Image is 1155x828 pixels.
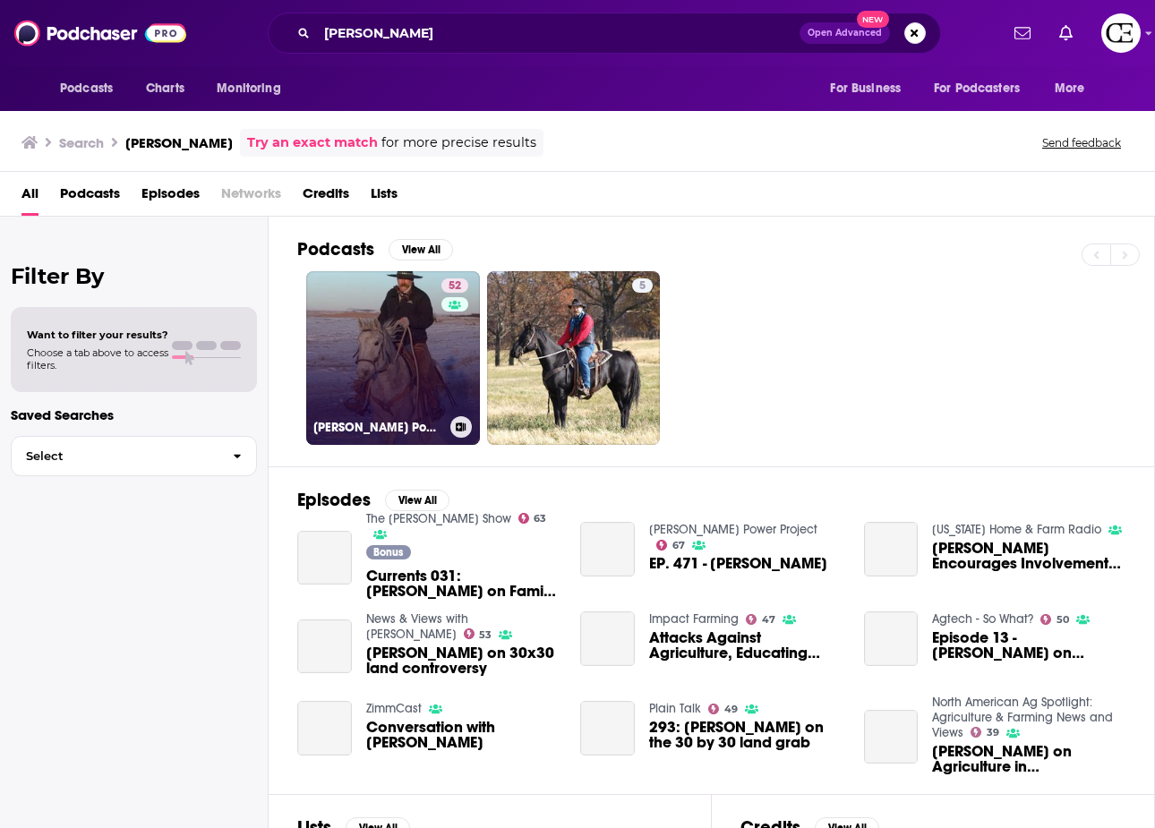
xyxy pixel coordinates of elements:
span: New [857,11,889,28]
span: 67 [672,542,685,550]
button: open menu [47,72,136,106]
a: Trent Loos Encourages Involvement In Local Policy [864,522,919,576]
a: Lists [371,179,398,216]
span: For Business [830,76,901,101]
a: Show notifications dropdown [1052,18,1080,48]
a: 293: Trent Loos on the 30 by 30 land grab [649,720,843,750]
a: The Jim Rutt Show [366,511,511,526]
span: More [1055,76,1085,101]
span: [PERSON_NAME] on 30x30 land controversy [366,645,560,676]
a: Attacks Against Agriculture, Educating Rural Consumers & More with Trent Loos [649,630,843,661]
a: EpisodesView All [297,489,449,511]
a: Currents 031: Trent Loos on Family Ranching [297,531,352,585]
a: 50 [1040,614,1069,625]
a: Episodes [141,179,200,216]
a: North American Ag Spotlight: Agriculture & Farming News and Views [932,695,1113,740]
a: Currents 031: Trent Loos on Family Ranching [366,568,560,599]
button: Select [11,436,257,476]
span: [PERSON_NAME] on Agriculture in [GEOGRAPHIC_DATA], the Challenges and Opportunities [932,744,1125,774]
a: Trent Loos on Agriculture in America, the Challenges and Opportunities [864,710,919,764]
a: PodcastsView All [297,238,453,260]
span: Choose a tab above to access filters. [27,346,168,371]
span: For Podcasters [934,76,1020,101]
span: Monitoring [217,76,280,101]
span: 39 [987,729,999,737]
a: Episode 13 - Trent Loos on bridging the Rural Urban divide [864,611,919,666]
button: open menu [1042,72,1108,106]
a: Attacks Against Agriculture, Educating Rural Consumers & More with Trent Loos [580,611,635,666]
span: Networks [221,179,281,216]
a: 49 [708,704,738,714]
button: open menu [922,72,1046,106]
h3: [PERSON_NAME] [125,134,233,151]
a: Episode 13 - Trent Loos on bridging the Rural Urban divide [932,630,1125,661]
a: Trent Loos on Agriculture in America, the Challenges and Opportunities [932,744,1125,774]
a: 5 [487,271,661,445]
a: 293: Trent Loos on the 30 by 30 land grab [580,701,635,755]
button: View All [389,239,453,260]
a: Conversation with Trent Loos [297,701,352,755]
span: Want to filter your results? [27,329,168,341]
a: 39 [971,727,999,738]
span: Currents 031: [PERSON_NAME] on Family Ranching [366,568,560,599]
a: 52[PERSON_NAME] Podcast [306,271,480,445]
span: Podcasts [60,76,113,101]
a: 63 [518,513,547,524]
span: 52 [449,277,461,295]
h2: Podcasts [297,238,374,260]
div: Search podcasts, credits, & more... [268,13,941,54]
span: Logged in as cozyearthaudio [1101,13,1141,53]
button: View All [385,490,449,511]
span: 49 [724,705,738,713]
a: ZimmCast [366,701,422,716]
a: Tennessee Home & Farm Radio [932,522,1101,537]
span: Charts [146,76,184,101]
img: User Profile [1101,13,1141,53]
a: 52 [441,278,468,293]
span: for more precise results [381,132,536,153]
a: Impact Farming [649,611,739,627]
a: Conversation with Trent Loos [366,720,560,750]
span: Episode 13 - [PERSON_NAME] on bridging the Rural Urban divide [932,630,1125,661]
h3: Search [59,134,104,151]
span: 5 [639,277,646,295]
a: Mark Bell's Power Project [649,522,817,537]
a: 47 [746,614,775,625]
p: Saved Searches [11,406,257,423]
a: EP. 471 - Trent Loos [649,556,827,571]
a: Charts [134,72,195,106]
a: Credits [303,179,349,216]
span: 293: [PERSON_NAME] on the 30 by 30 land grab [649,720,843,750]
span: Attacks Against Agriculture, Educating Rural Consumers & More with [PERSON_NAME] [649,630,843,661]
span: 63 [534,515,546,523]
a: Try an exact match [247,132,378,153]
a: 5 [632,278,653,293]
a: News & Views with Joel Heitkamp [366,611,468,642]
a: 53 [464,628,492,639]
span: 47 [762,616,775,624]
a: Trent Loos on 30x30 land controversy [366,645,560,676]
span: Select [12,450,218,462]
button: Send feedback [1037,135,1126,150]
h2: Episodes [297,489,371,511]
h3: [PERSON_NAME] Podcast [313,420,443,435]
span: Open Advanced [808,29,882,38]
a: 67 [656,540,685,551]
span: [PERSON_NAME] Encourages Involvement In Local Policy [932,541,1125,571]
input: Search podcasts, credits, & more... [317,19,800,47]
span: EP. 471 - [PERSON_NAME] [649,556,827,571]
h2: Filter By [11,263,257,289]
span: Conversation with [PERSON_NAME] [366,720,560,750]
button: Show profile menu [1101,13,1141,53]
span: Bonus [373,547,403,558]
span: 50 [1057,616,1069,624]
a: Trent Loos Encourages Involvement In Local Policy [932,541,1125,571]
button: open menu [204,72,304,106]
a: Podcasts [60,179,120,216]
span: All [21,179,38,216]
a: Trent Loos on 30x30 land controversy [297,619,352,674]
